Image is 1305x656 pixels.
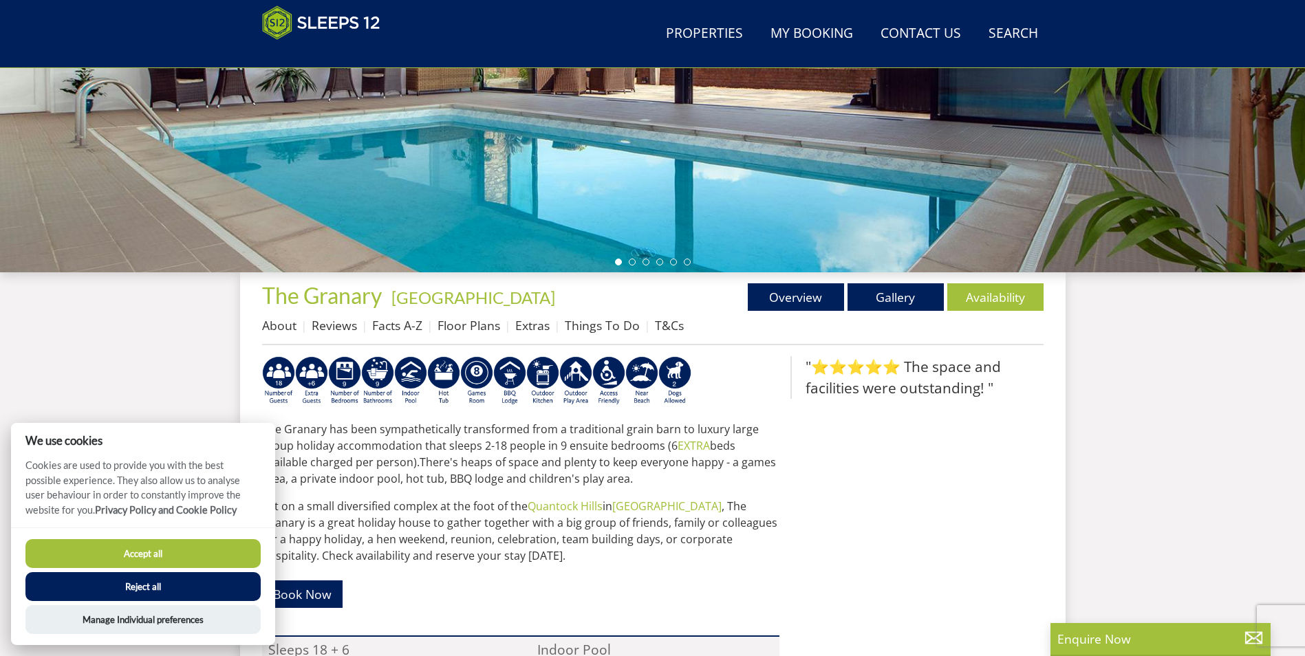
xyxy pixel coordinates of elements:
a: Privacy Policy and Cookie Policy [95,504,237,516]
a: Facts A-Z [372,317,422,334]
a: EXTRA [678,438,710,453]
a: T&Cs [655,317,684,334]
a: My Booking [765,19,859,50]
img: AD_4nXfjdDqPkGBf7Vpi6H87bmAUe5GYCbodrAbU4sf37YN55BCjSXGx5ZgBV7Vb9EJZsXiNVuyAiuJUB3WVt-w9eJ0vaBcHg... [559,356,592,406]
a: Search [983,19,1044,50]
a: About [262,317,296,334]
img: AD_4nXei2dp4L7_L8OvME76Xy1PUX32_NMHbHVSts-g-ZAVb8bILrMcUKZI2vRNdEqfWP017x6NFeUMZMqnp0JYknAB97-jDN... [394,356,427,406]
img: AD_4nXdrZMsjcYNLGsKuA84hRzvIbesVCpXJ0qqnwZoX5ch9Zjv73tWe4fnFRs2gJ9dSiUubhZXckSJX_mqrZBmYExREIfryF... [460,356,493,406]
p: Cookies are used to provide you with the best possible experience. They also allow us to analyse ... [11,458,275,527]
h2: We use cookies [11,434,275,447]
img: AD_4nXfrjz9mP7-oMbM0CKOE2aHnkSysLtdANdZjy9Fnpg6B5lFXNZs7WxfHFeUdbhphP0pxfqqcKAzA6XCzOksDIrggG_9yu... [262,356,295,406]
img: AD_4nXdLde3ZZ2q3Uy5ie5nrW53LbXubelhvf7-ZgcT-tq9UJsfB7O__-EXBdC7Mm9KjXjtLBsB2k1buDtXwiHXdJx50VHqvw... [328,356,361,406]
img: AD_4nXfBJPOnqsqfMMM49GCEUHlSUR72K2cbchEYpS0voBZjMjZ_hhPi6XBv-wLRKvgPe_IusF4xA4ivFzkEc18qADJxwlGnk... [526,356,559,406]
img: AD_4nXe7lJTbYb9d3pOukuYsm3GQOjQ0HANv8W51pVFfFFAC8dZrqJkVAnU455fekK_DxJuzpgZXdFqYqXRzTpVfWE95bX3Bz... [625,356,658,406]
a: Reviews [312,317,357,334]
a: Properties [660,19,748,50]
img: AD_4nXe7iB218OH18IOoviZowWN64NSzklPBDmJ0dxKeJpZ2JOfvS1VdKHcU4GZpvWLGgcyLnvj9nQOCh1raCsKD7OiAc2wvr... [361,356,394,406]
span: - [386,287,555,307]
a: Things To Do [565,317,640,334]
button: Accept all [25,539,261,568]
a: Availability [947,283,1044,311]
iframe: Customer reviews powered by Trustpilot [255,48,400,60]
a: Extras [515,317,550,334]
img: AD_4nXe7_8LrJK20fD9VNWAdfykBvHkWcczWBt5QOadXbvIwJqtaRaRf-iI0SeDpMmH1MdC9T1Vy22FMXzzjMAvSuTB5cJ7z5... [658,356,691,406]
a: [GEOGRAPHIC_DATA] [612,499,722,514]
a: The Granary [262,282,386,309]
a: Overview [748,283,844,311]
a: Floor Plans [438,317,500,334]
a: Contact Us [875,19,967,50]
img: AD_4nXeiHq2YoJhM5dILVd3_ED2fQJS8vSrwXgfXPplZADZwOSvnEx_k2sg58zluxz5puNttbVnYBQXx5jLpAutdfpE8fuHh-... [295,356,328,406]
button: Manage Individual preferences [25,605,261,634]
a: Gallery [848,283,944,311]
p: Set on a small diversified complex at the foot of the in , The Granary is a great holiday house t... [262,498,779,564]
a: Quantock Hills [528,499,603,514]
blockquote: "⭐⭐⭐⭐⭐ The space and facilities were outstanding! " [790,356,1044,399]
span: The Granary [262,282,382,309]
img: AD_4nXe3VD57-M2p5iq4fHgs6WJFzKj8B0b3RcPFe5LKK9rgeZlFmFoaMJPsJOOJzc7Q6RMFEqsjIZ5qfEJu1txG3QLmI_2ZW... [592,356,625,406]
p: The Granary has been sympathetically transformed from a traditional grain barn to luxury large gr... [262,421,779,487]
button: Reject all [25,572,261,601]
img: AD_4nXfdu1WaBqbCvRx5dFd3XGC71CFesPHPPZknGuZzXQvBzugmLudJYyY22b9IpSVlKbnRjXo7AJLKEyhYodtd_Fvedgm5q... [493,356,526,406]
img: AD_4nXcpX5uDwed6-YChlrI2BYOgXwgg3aqYHOhRm0XfZB-YtQW2NrmeCr45vGAfVKUq4uWnc59ZmEsEzoF5o39EWARlT1ewO... [427,356,460,406]
a: Book Now [262,580,343,607]
img: Sleeps 12 [262,6,380,40]
p: Enquire Now [1057,630,1264,648]
a: [GEOGRAPHIC_DATA] [391,287,555,307]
